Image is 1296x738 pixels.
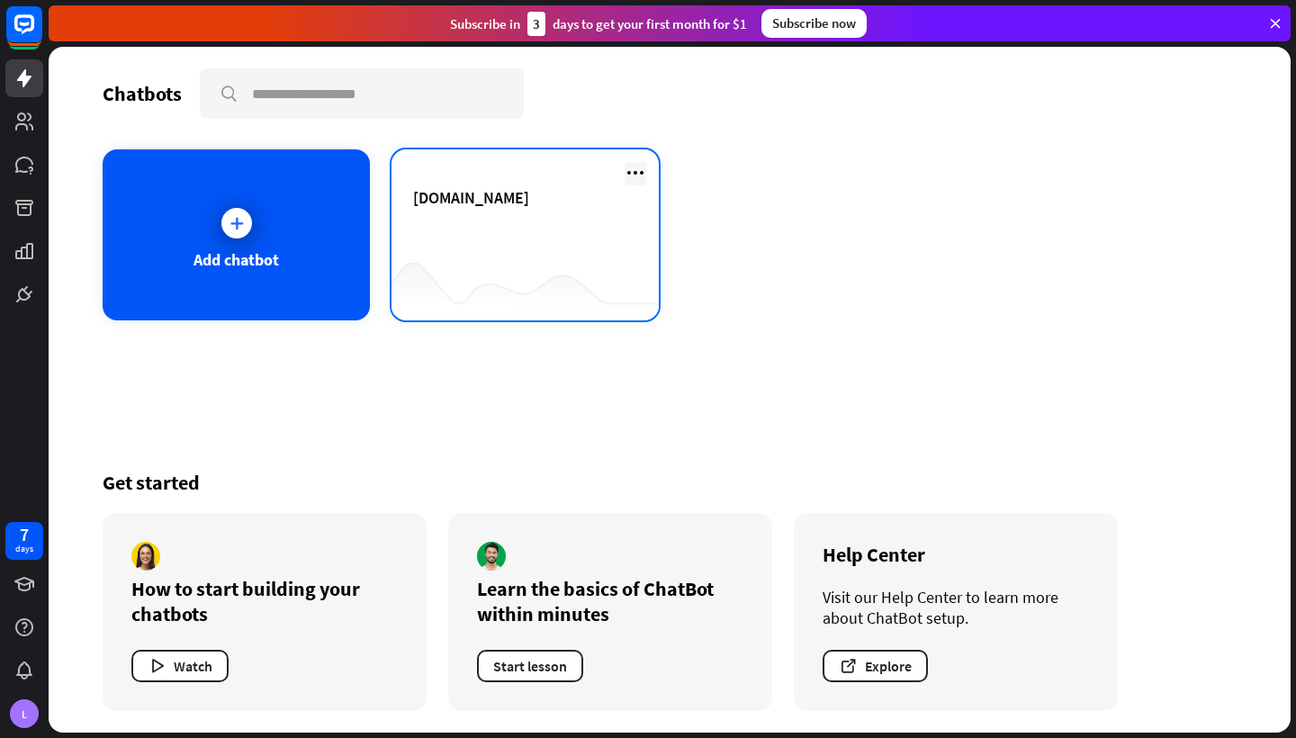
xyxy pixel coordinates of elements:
[131,542,160,571] img: author
[103,81,182,106] div: Chatbots
[823,650,928,682] button: Explore
[10,699,39,728] div: L
[5,522,43,560] a: 7 days
[823,587,1089,628] div: Visit our Help Center to learn more about ChatBot setup.
[527,12,545,36] div: 3
[477,650,583,682] button: Start lesson
[20,526,29,543] div: 7
[450,12,747,36] div: Subscribe in days to get your first month for $1
[14,7,68,61] button: Open LiveChat chat widget
[823,542,1089,567] div: Help Center
[15,543,33,555] div: days
[477,542,506,571] img: author
[131,650,229,682] button: Watch
[761,9,867,38] div: Subscribe now
[131,576,398,626] div: How to start building your chatbots
[193,249,279,270] div: Add chatbot
[103,470,1237,495] div: Get started
[413,187,529,208] span: luarsekolah.com
[477,576,743,626] div: Learn the basics of ChatBot within minutes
